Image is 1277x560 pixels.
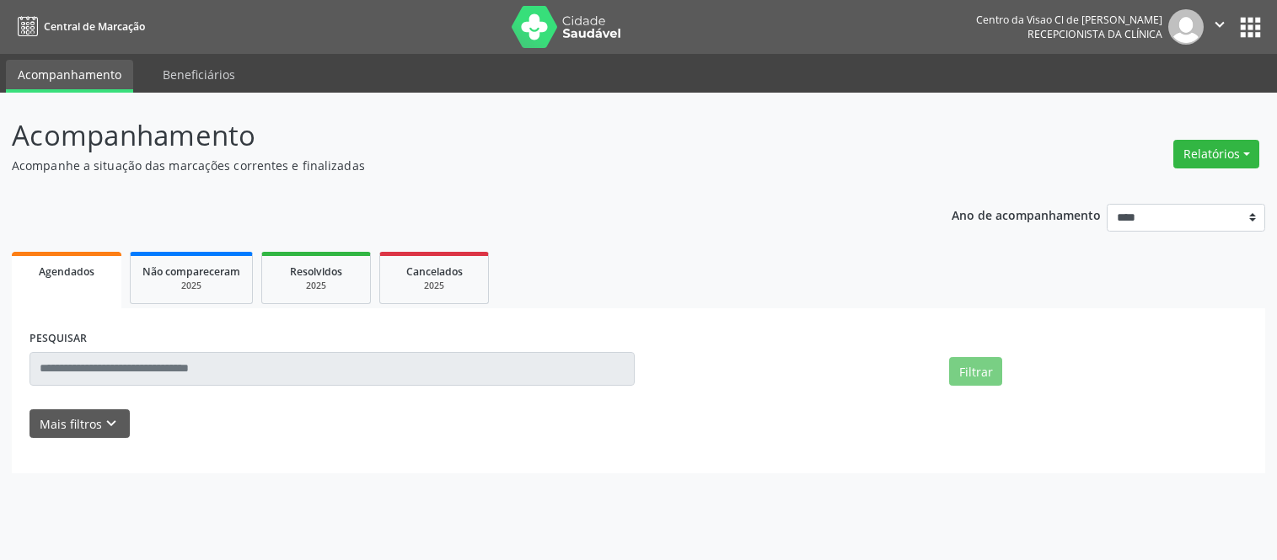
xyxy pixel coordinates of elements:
div: 2025 [142,280,240,292]
img: img [1168,9,1204,45]
button: apps [1236,13,1265,42]
div: Centro da Visao Cl de [PERSON_NAME] [976,13,1162,27]
span: Resolvidos [290,264,342,279]
button:  [1204,9,1236,45]
span: Central de Marcação [44,19,145,34]
p: Ano de acompanhamento [952,204,1101,225]
i: keyboard_arrow_down [102,414,121,433]
p: Acompanhe a situação das marcações correntes e finalizadas [12,157,889,174]
a: Beneficiários [151,60,247,89]
span: Recepcionista da clínica [1028,27,1162,41]
p: Acompanhamento [12,115,889,157]
a: Central de Marcação [12,13,145,40]
button: Filtrar [949,357,1002,386]
span: Cancelados [406,264,463,279]
label: PESQUISAR [30,326,87,352]
i:  [1210,15,1229,34]
div: 2025 [274,280,358,292]
div: 2025 [392,280,476,292]
button: Relatórios [1173,140,1259,168]
a: Acompanhamento [6,60,133,93]
button: Mais filtroskeyboard_arrow_down [30,409,130,439]
span: Não compareceram [142,264,240,279]
span: Agendados [39,264,94,279]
